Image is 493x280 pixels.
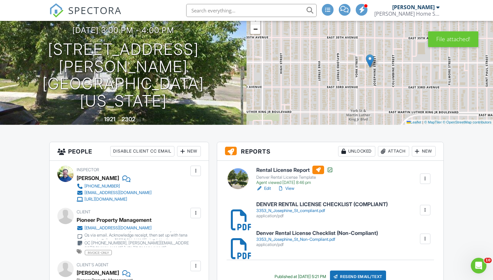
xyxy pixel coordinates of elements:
a: © MapTiler [424,120,442,124]
a: Denver Rental License Checklist (Non-Compliant) 3353_N_Josephine_St_Non-Compliant.pdf application... [256,230,378,247]
span: Client [77,209,91,214]
div: [EMAIL_ADDRESS][DOMAIN_NAME] [84,225,152,231]
div: [PERSON_NAME] [392,4,435,10]
a: [URL][DOMAIN_NAME] [77,196,152,203]
input: Search everything... [186,4,317,17]
span: sq. ft. [136,117,145,122]
h6: Rental License Report [256,166,333,174]
h6: DENVER RENTAL LICENSE CHECKLIST (COMPLIANT) [256,202,388,207]
h1: [STREET_ADDRESS][PERSON_NAME] [GEOGRAPHIC_DATA][US_STATE] [10,41,236,110]
div: Unlocked [338,146,375,156]
div: 3353_N_Josephine_St_compliant.pdf [256,208,388,213]
div: [EMAIL_ADDRESS][DOMAIN_NAME] [84,190,152,195]
div: 2302 [122,116,135,123]
span: − [253,25,258,33]
div: Pioneer Property Management [77,215,152,225]
div: Disable Client CC Email [110,146,174,156]
div: Scott Home Services, LLC [374,10,440,17]
a: DENVER RENTAL LICENSE CHECKLIST (COMPLIANT) 3353_N_Josephine_St_compliant.pdf application/pdf [256,202,388,218]
a: [PERSON_NAME] [77,268,119,278]
h3: [DATE] 3:00 pm - 4:00 pm [72,26,174,35]
div: [DATE] USE THIS PROFILE They were quoted $165 for Denver RLIs They are on Net-30. OK to unlock re... [84,217,189,254]
a: Zoom out [250,24,260,34]
span: | [422,120,423,124]
div: [PERSON_NAME] [77,173,119,183]
img: Marker [366,54,374,68]
img: The Best Home Inspection Software - Spectora [49,3,64,18]
a: View [277,185,294,192]
div: Denver Rental License Template [256,175,333,180]
span: Client's Agent [77,262,109,267]
span: SPECTORA [68,3,122,17]
a: [EMAIL_ADDRESS][DOMAIN_NAME] [77,225,189,231]
a: Leaflet [407,120,421,124]
a: SPECTORA [49,9,122,23]
iframe: Intercom live chat [471,258,486,273]
div: New [412,146,436,156]
div: Agent viewed [DATE] 8:46 pm [256,180,333,185]
div: [PHONE_NUMBER] [84,184,120,189]
h3: People [50,142,209,161]
a: Rental License Report Denver Rental License Template Agent viewed [DATE] 8:46 pm [256,166,333,185]
span: Built [96,117,103,122]
div: application/pdf [256,242,378,247]
div: Published at [DATE] 5:21 PM [275,274,326,279]
div: 1921 [104,116,115,123]
h6: Denver Rental License Checklist (Non-Compliant) [256,230,378,236]
h3: Reports [217,142,443,161]
div: File attached! [428,31,478,47]
a: Edit [256,185,271,192]
a: [EMAIL_ADDRESS][DOMAIN_NAME] [77,189,152,196]
div: New [177,146,201,156]
a: [PHONE_NUMBER] [77,183,152,189]
div: 3353_N_Josephine_St_Non-Compliant.pdf [256,237,378,242]
span: 10 [484,258,492,263]
span: Inspector [77,167,99,172]
div: Attach [378,146,409,156]
a: © OpenStreetMap contributors [443,120,491,124]
div: application/pdf [256,213,388,219]
div: [PERSON_NAME] is Operations Manager and our main POC [PHONE_NUMBER], [PERSON_NAME][EMAIL_ADDRESS]... [84,235,189,251]
div: [URL][DOMAIN_NAME] [84,197,127,202]
span: invoice-only [85,250,112,255]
